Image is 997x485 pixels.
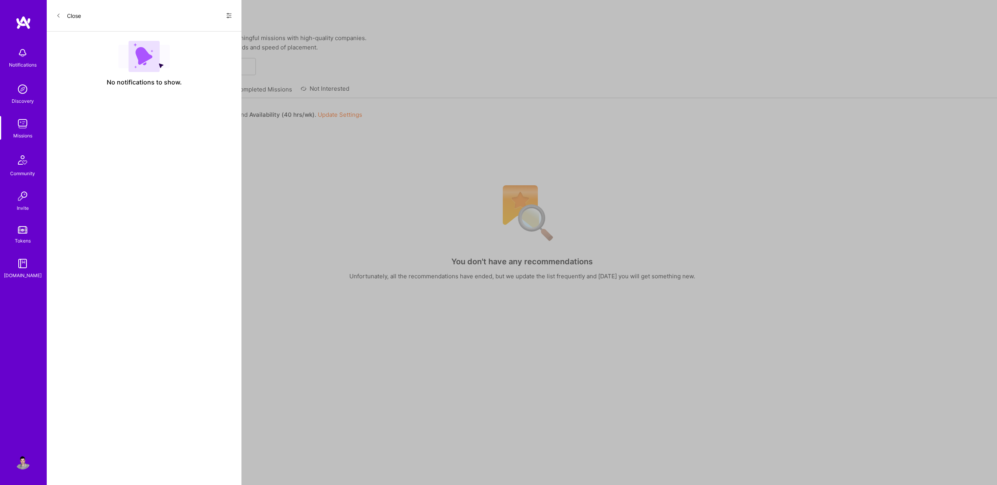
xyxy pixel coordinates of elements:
img: User Avatar [15,454,30,469]
img: discovery [15,81,30,97]
span: No notifications to show. [107,78,182,86]
img: guide book [15,256,30,271]
div: Discovery [12,97,34,105]
img: tokens [18,226,27,234]
div: [DOMAIN_NAME] [4,271,42,279]
button: Close [56,9,81,22]
img: logo [16,16,31,30]
div: Invite [17,204,29,212]
a: User Avatar [13,454,32,469]
img: teamwork [15,116,30,132]
div: Missions [13,132,32,140]
img: empty [118,41,170,72]
div: Community [10,169,35,177]
img: Invite [15,188,30,204]
div: Tokens [15,237,31,245]
img: Community [13,151,32,169]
